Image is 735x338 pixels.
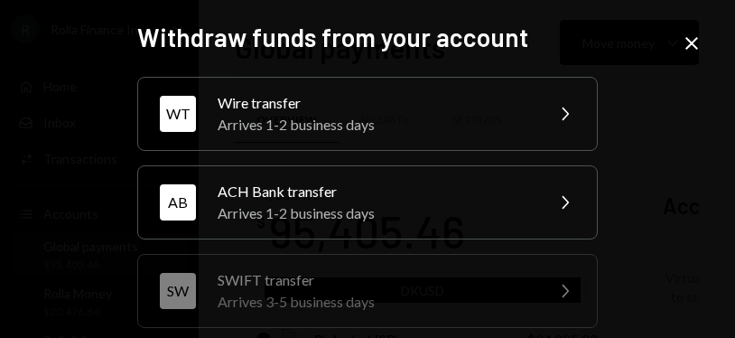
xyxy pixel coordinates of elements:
[137,165,598,239] button: ABACH Bank transferArrives 1-2 business days
[137,77,598,151] button: WTWire transferArrives 1-2 business days
[160,96,196,132] div: WT
[218,291,532,313] div: Arrives 3-5 business days
[160,273,196,309] div: SW
[218,269,532,291] div: SWIFT transfer
[218,181,532,202] div: ACH Bank transfer
[218,202,532,224] div: Arrives 1-2 business days
[218,114,532,136] div: Arrives 1-2 business days
[137,254,598,328] button: SWSWIFT transferArrives 3-5 business days
[137,20,598,55] h2: Withdraw funds from your account
[160,184,196,221] div: AB
[218,92,532,114] div: Wire transfer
